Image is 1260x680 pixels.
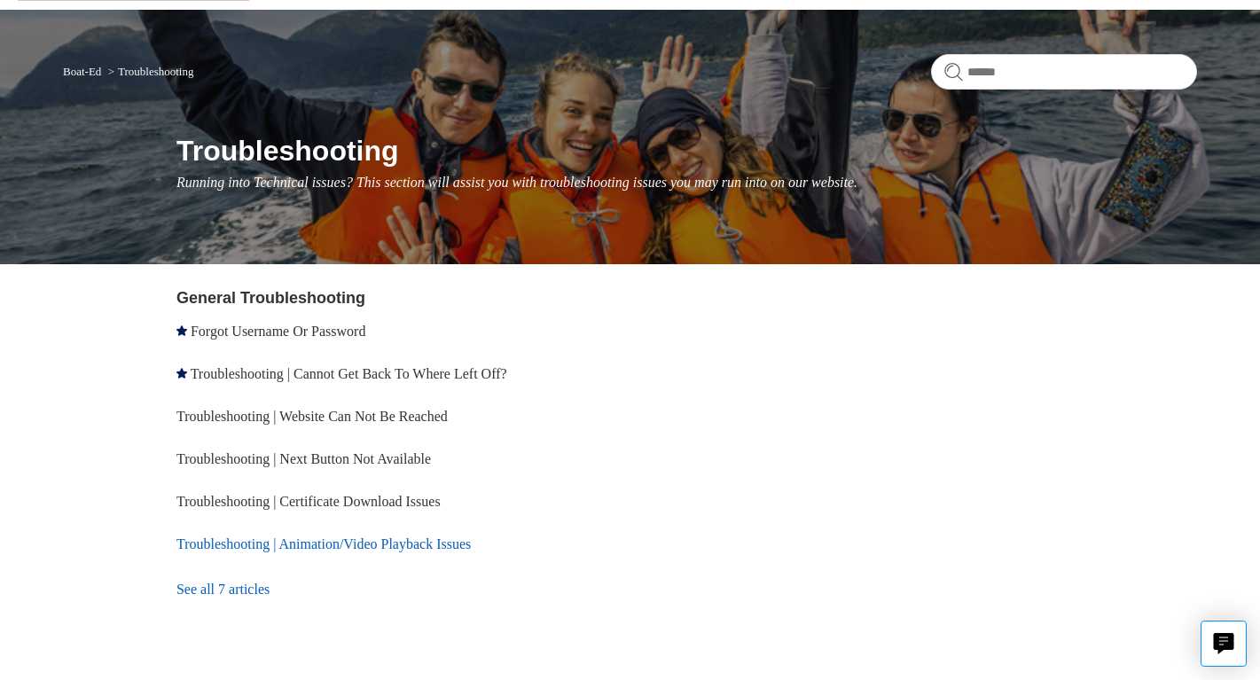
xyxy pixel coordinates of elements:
[176,536,471,551] a: Troubleshooting | Animation/Video Playback Issues
[63,65,101,78] a: Boat-Ed
[176,129,1197,172] h1: Troubleshooting
[176,409,448,424] a: Troubleshooting | Website Can Not Be Reached
[176,368,187,379] svg: Promoted article
[176,451,431,466] a: Troubleshooting | Next Button Not Available
[176,325,187,336] svg: Promoted article
[176,494,441,509] a: Troubleshooting | Certificate Download Issues
[176,172,1197,193] p: Running into Technical issues? This section will assist you with troubleshooting issues you may r...
[176,566,636,614] a: See all 7 articles
[191,366,507,381] a: Troubleshooting | Cannot Get Back To Where Left Off?
[191,324,365,339] a: Forgot Username Or Password
[176,289,365,307] a: General Troubleshooting
[1201,621,1247,667] button: Live chat
[931,54,1197,90] input: Search
[63,65,105,78] li: Boat-Ed
[105,65,194,78] li: Troubleshooting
